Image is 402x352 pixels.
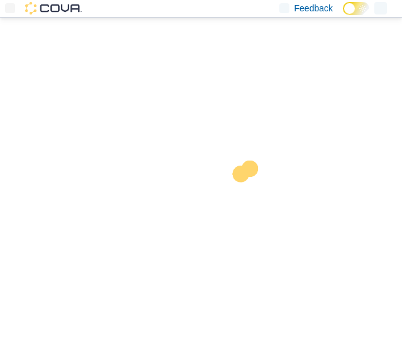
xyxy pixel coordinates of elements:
img: Cova [25,2,82,14]
input: Dark Mode [343,2,369,15]
span: Feedback [294,2,333,14]
span: Dark Mode [343,15,343,16]
img: cova-loader [201,151,296,246]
